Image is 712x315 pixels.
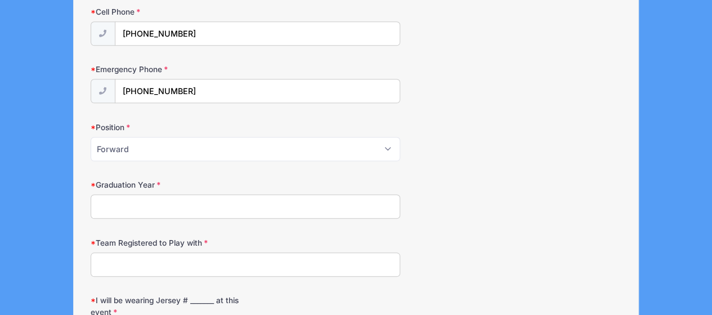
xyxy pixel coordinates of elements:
input: (xxx) xxx-xxxx [115,21,400,46]
input: (xxx) xxx-xxxx [115,79,400,103]
label: Graduation Year [91,179,268,190]
label: Team Registered to Play with [91,237,268,249]
label: Position [91,122,268,133]
label: Emergency Phone [91,64,268,75]
label: Cell Phone [91,6,268,17]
